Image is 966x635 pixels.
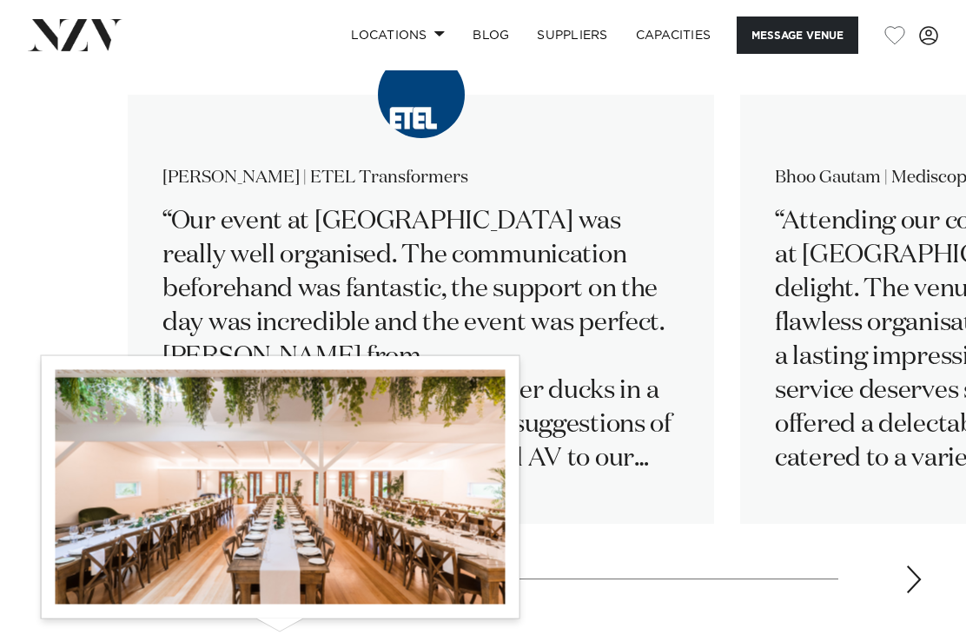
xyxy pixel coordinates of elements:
[737,17,858,54] button: Message Venue
[622,17,725,54] a: Capacities
[459,17,523,54] a: BLOG
[28,19,122,50] img: nzv-logo.png
[162,204,679,475] p: Our event at [GEOGRAPHIC_DATA] was really well organised. The communication beforehand was fantas...
[337,17,459,54] a: Locations
[56,370,506,605] img: gxcK4O0iysRjcHykcoCU4DHTeSCniLVdTRYCCsOr.jpg
[128,51,714,524] swiper-slide: 1 / 6
[378,51,465,138] img: Samantha Lines
[162,164,679,190] cite: [PERSON_NAME] | ETEL Transformers
[523,17,621,54] a: SUPPLIERS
